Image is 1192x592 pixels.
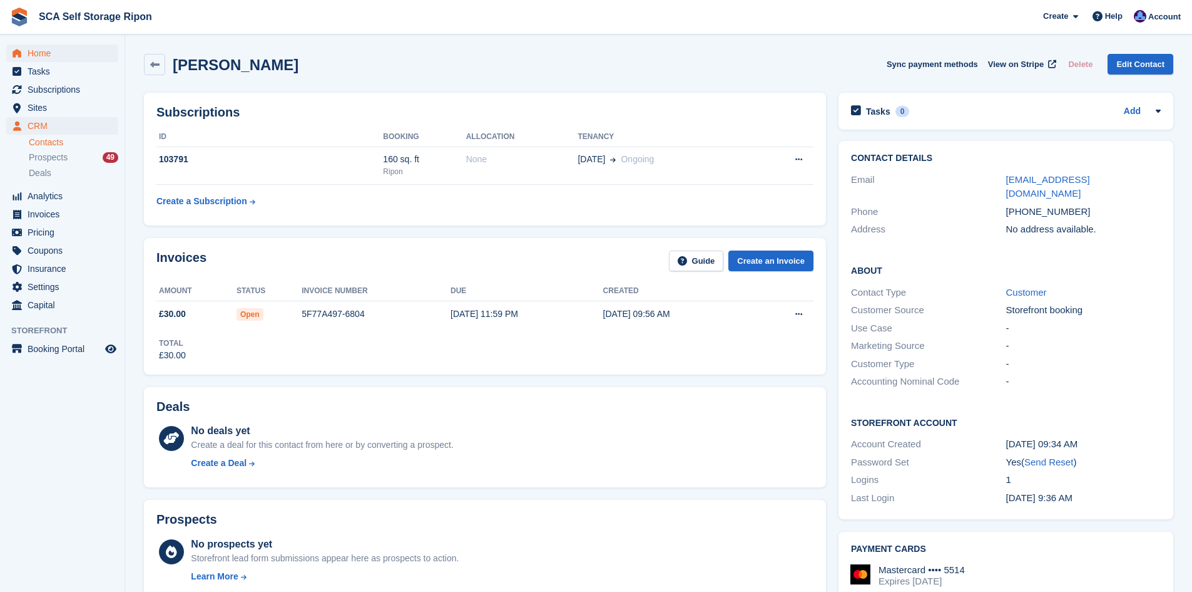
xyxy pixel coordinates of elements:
span: Prospects [29,152,68,164]
div: 160 sq. ft [383,153,466,166]
div: Accounting Nominal Code [851,375,1006,389]
div: None [466,153,578,166]
div: Customer Source [851,303,1006,318]
span: Coupons [28,242,103,259]
span: Insurance [28,260,103,278]
h2: Prospects [156,512,217,527]
h2: Tasks [866,106,890,117]
div: [DATE] 09:56 AM [603,308,755,321]
a: Deals [29,167,118,180]
span: Settings [28,278,103,296]
div: Storefront booking [1006,303,1161,318]
span: Ongoing [621,154,654,164]
span: Account [1148,11,1181,23]
h2: Storefront Account [851,416,1161,428]
span: Subscriptions [28,81,103,98]
div: - [1006,339,1161,353]
div: Learn More [191,570,238,583]
div: Password Set [851,455,1006,470]
div: Mastercard •••• 5514 [879,564,965,576]
a: Contacts [29,137,118,148]
th: Status [237,281,302,301]
a: menu [6,99,118,117]
a: menu [6,340,118,358]
span: Create [1043,10,1068,23]
th: Allocation [466,127,578,147]
button: Delete [1063,54,1098,75]
div: 1 [1006,473,1161,487]
div: Logins [851,473,1006,487]
div: [DATE] 11:59 PM [451,308,603,321]
span: Invoices [28,205,103,223]
a: menu [6,278,118,296]
a: Learn More [191,570,459,583]
span: Capital [28,296,103,314]
a: menu [6,242,118,259]
h2: About [851,264,1161,276]
a: menu [6,224,118,241]
a: Send Reset [1024,457,1073,467]
img: stora-icon-8386f47178a22dfd0bd8f6a31ec36ba5ce8667c1dd55bd0f319d3a0aa187defe.svg [10,8,29,26]
div: 5F77A497-6804 [302,308,451,321]
div: No deals yet [191,423,453,439]
h2: [PERSON_NAME] [173,56,298,73]
a: menu [6,117,118,135]
span: £30.00 [159,308,186,321]
div: Marketing Source [851,339,1006,353]
a: View on Stripe [983,54,1059,75]
th: Due [451,281,603,301]
div: 103791 [156,153,383,166]
a: Customer [1006,287,1047,298]
div: [PHONE_NUMBER] [1006,205,1161,219]
span: Home [28,44,103,62]
a: menu [6,44,118,62]
div: No prospects yet [191,537,459,552]
span: Open [237,308,263,321]
img: Mastercard Logo [850,564,870,584]
span: Deals [29,167,51,179]
a: Prospects 49 [29,151,118,164]
div: Create a Subscription [156,195,247,208]
div: Yes [1006,455,1161,470]
a: Create a Subscription [156,190,255,213]
div: - [1006,357,1161,371]
a: Edit Contact [1108,54,1173,75]
div: Create a deal for this contact from here or by converting a prospect. [191,439,453,452]
img: Sarah Race [1134,10,1146,23]
th: Booking [383,127,466,147]
div: 0 [895,106,910,117]
a: menu [6,81,118,98]
h2: Contact Details [851,153,1161,164]
a: [EMAIL_ADDRESS][DOMAIN_NAME] [1006,174,1090,199]
div: - [1006,321,1161,336]
time: 2025-08-27 08:36:00 UTC [1006,492,1072,503]
a: menu [6,205,118,223]
div: Account Created [851,437,1006,452]
a: Create a Deal [191,457,453,470]
h2: Deals [156,400,190,414]
span: Storefront [11,325,125,337]
div: Contact Type [851,286,1006,300]
th: Created [603,281,755,301]
div: 49 [103,152,118,163]
a: Preview store [103,341,118,356]
a: menu [6,63,118,80]
span: Analytics [28,187,103,205]
span: CRM [28,117,103,135]
div: Last Login [851,491,1006,506]
div: Total [159,338,186,349]
button: Sync payment methods [887,54,978,75]
div: No address available. [1006,222,1161,237]
h2: Payment cards [851,544,1161,554]
a: SCA Self Storage Ripon [34,6,157,27]
div: Phone [851,205,1006,219]
div: Email [851,173,1006,201]
span: Sites [28,99,103,117]
div: Storefront lead form submissions appear here as prospects to action. [191,552,459,565]
a: menu [6,296,118,314]
div: £30.00 [159,349,186,362]
a: Add [1124,105,1141,119]
div: Customer Type [851,357,1006,371]
span: View on Stripe [988,58,1044,71]
div: - [1006,375,1161,389]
